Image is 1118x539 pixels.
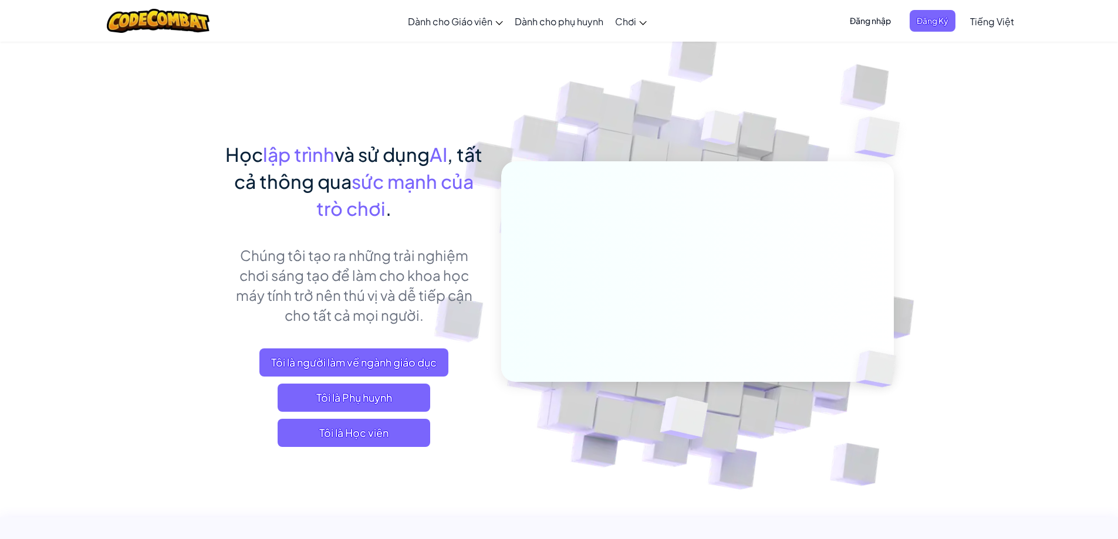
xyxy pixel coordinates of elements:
img: CodeCombat logo [107,9,210,33]
img: Overlap cubes [836,326,924,412]
a: Tôi là người làm về ngành giáo dục [259,348,448,377]
span: Học [225,143,263,166]
button: Đăng nhập [843,10,898,32]
span: Dành cho Giáo viên [408,15,492,28]
a: Tôi là Phụ huynh [278,384,430,412]
button: Tôi là Học viên [278,419,430,447]
a: Dành cho phụ huynh [509,5,609,37]
a: Dành cho Giáo viên [402,5,509,37]
span: sức mạnh của trò chơi [316,170,474,220]
span: lập trình [263,143,335,166]
p: Chúng tôi tạo ra những trải nghiệm chơi sáng tạo để làm cho khoa học máy tính trở nên thú vị và d... [225,245,484,325]
a: Tiếng Việt [964,5,1020,37]
img: Overlap cubes [831,88,933,187]
span: . [386,196,391,220]
span: AI [430,143,447,166]
span: Tiếng Việt [970,15,1014,28]
img: Overlap cubes [631,371,736,469]
span: và sử dụng [335,143,430,166]
img: Overlap cubes [678,87,763,175]
button: Đăng Ký [910,10,955,32]
span: Chơi [615,15,636,28]
a: Chơi [609,5,653,37]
